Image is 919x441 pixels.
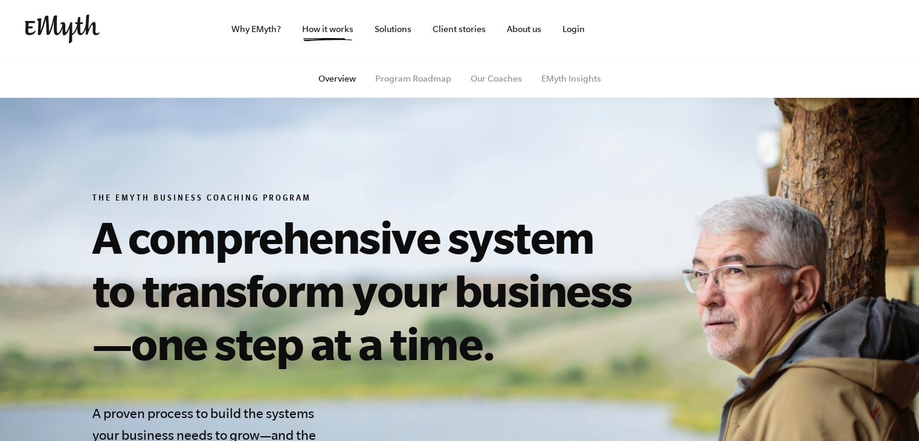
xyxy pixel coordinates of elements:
[318,74,356,83] a: Overview
[92,210,643,370] h1: A comprehensive system to transform your business—one step at a time.
[635,16,762,42] iframe: Embedded CTA
[92,193,643,205] h6: The EMyth Business Coaching Program
[25,14,100,43] img: EMyth
[471,74,522,83] a: Our Coaches
[375,74,451,83] a: Program Roadmap
[541,74,601,83] a: EMyth Insights
[768,16,895,42] iframe: Embedded CTA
